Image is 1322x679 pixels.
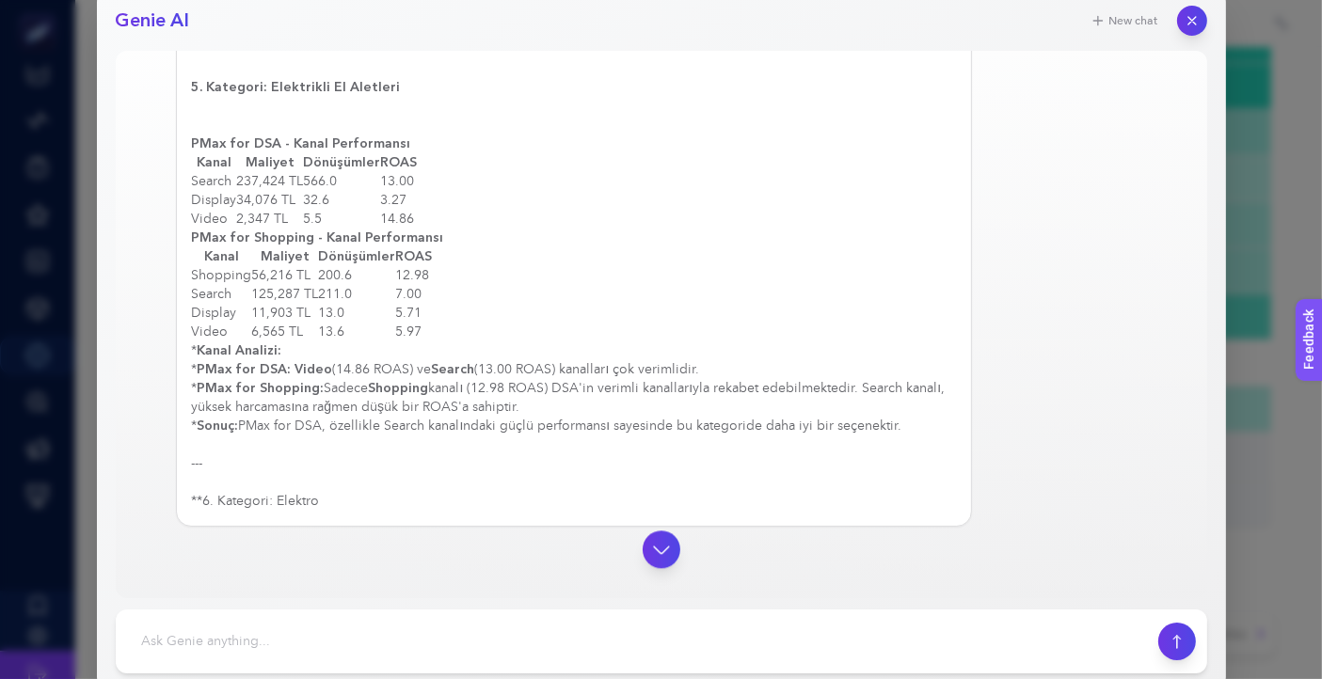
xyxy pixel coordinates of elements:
[252,304,319,323] td: 11,903 TL
[304,191,381,210] td: 32.6
[381,172,418,191] td: 13.00
[304,210,381,229] td: 5.5
[192,78,401,96] strong: 5. Kategori: Elektrikli El Aletleri
[319,304,396,323] td: 13.0
[237,191,304,210] td: 34,076 TL
[192,210,237,229] td: Video
[116,8,190,34] h2: Genie AI
[381,153,418,172] th: ROAS
[192,153,237,172] th: Kanal
[192,134,411,152] strong: PMax for DSA - Kanal Performansı
[192,172,237,191] td: Search
[396,266,433,285] td: 12.98
[192,285,252,304] td: Search
[192,266,252,285] td: Shopping
[295,360,333,378] strong: Video
[192,229,444,246] strong: PMax for Shopping - Kanal Performansı
[237,153,304,172] th: Maliyet
[192,323,252,341] td: Video
[304,172,381,191] td: 566.0
[381,191,418,210] td: 3.27
[381,210,418,229] td: 14.86
[198,360,292,378] strong: PMax for DSA:
[192,247,252,266] th: Kanal
[192,304,252,323] td: Display
[252,323,319,341] td: 6,565 TL
[319,247,396,266] th: Dönüşümler
[237,210,304,229] td: 2,347 TL
[198,379,325,397] strong: PMax for Shopping:
[369,379,429,397] strong: Shopping
[432,360,475,378] strong: Search
[396,247,433,266] th: ROAS
[252,247,319,266] th: Maliyet
[192,191,237,210] td: Display
[319,266,396,285] td: 200.6
[396,285,433,304] td: 7.00
[1079,8,1170,34] button: New chat
[252,285,319,304] td: 125,287 TL
[237,172,304,191] td: 237,424 TL
[396,304,433,323] td: 5.71
[304,153,381,172] th: Dönüşümler
[11,6,72,21] span: Feedback
[319,323,396,341] td: 13.6
[252,266,319,285] td: 56,216 TL
[319,285,396,304] td: 211.0
[198,341,282,359] strong: Kanal Analizi:
[396,323,433,341] td: 5.97
[198,417,239,434] strong: Sonuç:
[192,492,956,511] h3: **6. Kategori: Elektro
